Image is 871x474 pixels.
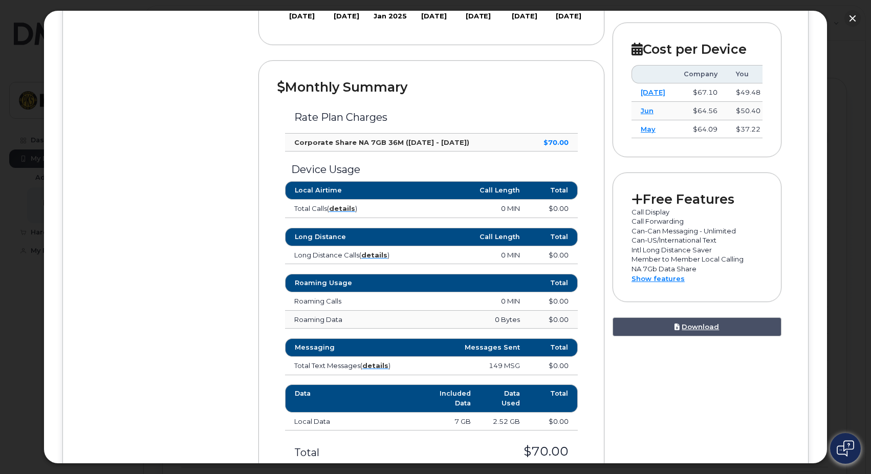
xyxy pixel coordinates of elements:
h3: Total [294,447,395,458]
td: Total Calls [285,200,407,218]
td: Local Data [285,413,430,431]
td: 149 MSG [407,357,529,375]
p: Call Display [632,207,763,217]
p: Can-Can Messaging - Unlimited [632,226,763,236]
p: NA 7Gb Data Share [632,264,763,274]
th: Call Length [407,228,529,246]
strong: Corporate Share NA 7GB 36M ([DATE] - [DATE]) [294,138,469,146]
td: 7 GB [430,413,480,431]
th: Data Used [480,384,529,413]
img: Open chat [837,440,854,457]
p: Can-US/International Text [632,235,763,245]
td: Long Distance Calls [285,246,407,265]
th: Local Airtime [285,181,407,200]
th: Roaming Usage [285,274,407,292]
td: $0.00 [529,200,578,218]
td: $0.00 [529,413,578,431]
a: Download [613,317,781,336]
th: Data [285,384,430,413]
td: $37.22 [727,120,770,139]
a: Show features [632,274,685,283]
h2: Free Features [632,191,763,207]
a: May [641,125,656,133]
th: Total [529,274,578,292]
th: Long Distance [285,228,407,246]
th: Messaging [285,338,407,357]
th: Total [529,338,578,357]
td: Roaming Calls [285,292,407,311]
th: Total [529,228,578,246]
td: 0 Bytes [407,311,529,329]
td: $0.00 [529,357,578,375]
th: Messages Sent [407,338,529,357]
th: Total [529,384,578,413]
td: $0.00 [529,292,578,311]
td: $64.09 [674,120,727,139]
td: $0.00 [529,246,578,265]
a: details [361,251,387,259]
h3: $70.00 [413,445,569,458]
td: Roaming Data [285,311,407,329]
p: Call Forwarding [632,217,763,226]
th: Total [529,181,578,200]
a: details [329,204,355,212]
span: ( ) [327,204,357,212]
p: Intl Long Distance Saver [632,245,763,255]
td: Total Text Messages [285,357,407,375]
td: 0 MIN [407,246,529,265]
span: ( ) [359,251,389,259]
a: details [362,361,388,370]
strong: $70.00 [543,138,569,146]
td: 0 MIN [407,200,529,218]
td: 2.52 GB [480,413,529,431]
th: Included Data [430,384,480,413]
p: Member to Member Local Calling [632,254,763,264]
h3: Device Usage [285,164,578,175]
td: $0.00 [529,311,578,329]
td: 0 MIN [407,292,529,311]
span: ( ) [360,361,390,370]
th: Call Length [407,181,529,200]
